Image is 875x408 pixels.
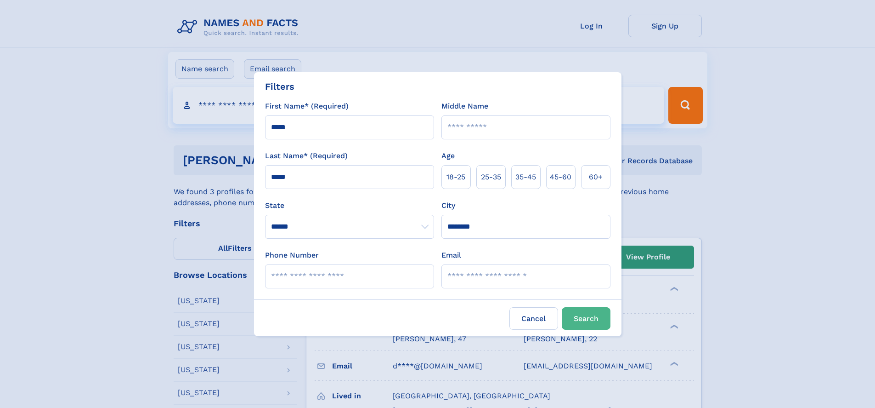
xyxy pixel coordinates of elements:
[265,200,434,211] label: State
[550,172,571,183] span: 45‑60
[481,172,501,183] span: 25‑35
[441,250,461,261] label: Email
[265,80,294,93] div: Filters
[265,101,349,112] label: First Name* (Required)
[441,200,455,211] label: City
[509,307,558,330] label: Cancel
[562,307,610,330] button: Search
[265,150,348,161] label: Last Name* (Required)
[441,150,455,161] label: Age
[441,101,488,112] label: Middle Name
[589,172,603,183] span: 60+
[515,172,536,183] span: 35‑45
[446,172,465,183] span: 18‑25
[265,250,319,261] label: Phone Number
